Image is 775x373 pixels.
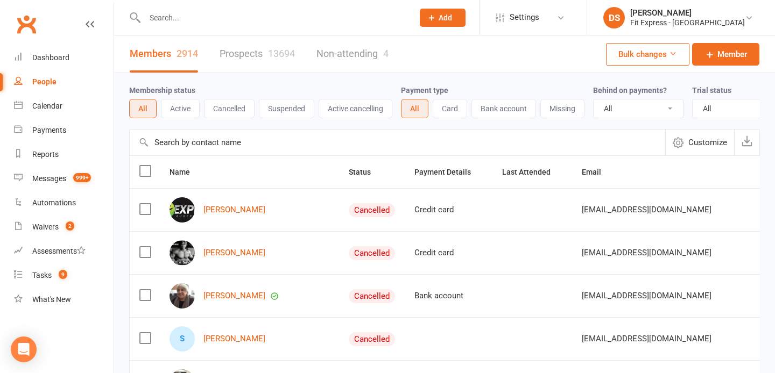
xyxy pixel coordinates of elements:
button: Name [170,166,202,178]
span: Add [439,13,452,22]
label: Behind on payments? [593,86,667,95]
div: S [170,326,195,352]
div: Cancelled [349,246,395,260]
button: Add [420,9,466,27]
input: Search... [142,10,406,25]
input: Search by contact name [130,130,665,155]
a: [PERSON_NAME] [203,291,265,300]
div: What's New [32,295,71,304]
a: Members2914 [130,35,198,73]
button: Missing [540,99,584,118]
button: Active cancelling [319,99,392,118]
div: Cancelled [349,203,395,217]
label: Trial status [692,86,731,95]
a: People [14,70,114,94]
a: Clubworx [13,11,40,38]
span: [EMAIL_ADDRESS][DOMAIN_NAME] [582,242,711,263]
button: Active [161,99,200,118]
div: 2914 [177,48,198,59]
div: Cancelled [349,289,395,303]
div: 4 [383,48,389,59]
button: Cancelled [204,99,255,118]
button: Card [433,99,467,118]
span: Payment Details [414,168,483,176]
span: Settings [510,5,539,30]
a: [PERSON_NAME] [203,248,265,257]
a: What's New [14,288,114,312]
span: Email [582,168,613,176]
button: All [401,99,428,118]
button: Status [349,166,383,178]
a: Payments [14,118,114,142]
a: Prospects13694 [220,35,295,73]
a: Messages 999+ [14,167,114,191]
a: Dashboard [14,46,114,70]
a: Member [692,43,759,66]
button: Last Attended [502,166,562,178]
div: DS [603,7,625,28]
span: 9 [59,270,67,279]
a: Non-attending4 [316,35,389,73]
a: Calendar [14,94,114,118]
div: 13694 [268,48,295,59]
div: Assessments [32,247,86,255]
div: Cancelled [349,332,395,346]
span: Member [717,48,747,61]
span: 2 [66,221,74,231]
button: All [129,99,157,118]
div: Reports [32,150,59,159]
div: People [32,77,57,86]
button: Bank account [471,99,536,118]
div: Credit card [414,248,483,257]
button: Customize [665,130,734,155]
button: Bulk changes [606,43,689,66]
a: Assessments [14,239,114,263]
div: Credit card [414,205,483,214]
div: Dashboard [32,53,69,62]
button: Suspended [259,99,314,118]
span: Last Attended [502,168,562,176]
div: Payments [32,126,66,134]
a: Reports [14,142,114,167]
span: [EMAIL_ADDRESS][DOMAIN_NAME] [582,328,711,349]
div: [PERSON_NAME] [630,8,745,18]
a: Tasks 9 [14,263,114,288]
div: Tasks [32,271,52,279]
button: Payment Details [414,166,483,178]
div: Waivers [32,223,59,231]
label: Membership status [129,86,195,95]
button: Email [582,166,613,178]
label: Payment type [401,86,448,95]
div: Automations [32,198,76,207]
div: Messages [32,174,66,183]
span: 999+ [73,173,91,182]
div: Bank account [414,291,483,300]
span: [EMAIL_ADDRESS][DOMAIN_NAME] [582,199,711,220]
div: Calendar [32,102,62,110]
a: [PERSON_NAME] [203,205,265,214]
a: Waivers 2 [14,215,114,239]
span: Name [170,168,202,176]
a: [PERSON_NAME] [203,334,265,343]
div: Fit Express - [GEOGRAPHIC_DATA] [630,18,745,27]
div: Open Intercom Messenger [11,336,37,362]
a: Automations [14,191,114,215]
span: [EMAIL_ADDRESS][DOMAIN_NAME] [582,285,711,306]
span: Status [349,168,383,176]
span: Customize [688,136,727,149]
